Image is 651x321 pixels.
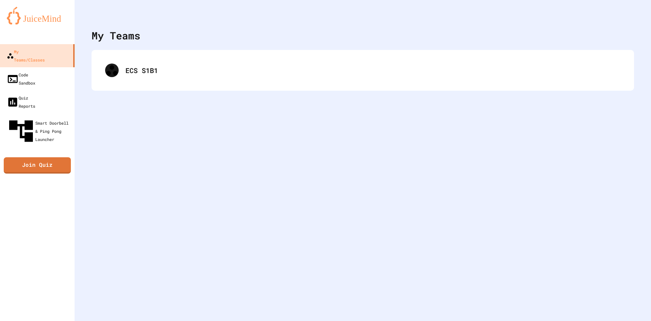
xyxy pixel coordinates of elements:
[7,71,35,87] div: Code Sandbox
[4,157,71,174] a: Join Quiz
[7,48,45,64] div: My Teams/Classes
[7,117,72,145] div: Smart Doorbell & Ping Pong Launcher
[7,7,68,24] img: logo-orange.svg
[125,65,620,75] div: ECS S1B1
[7,94,35,110] div: Quiz Reports
[98,57,627,84] div: ECS S1B1
[92,28,140,43] div: My Teams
